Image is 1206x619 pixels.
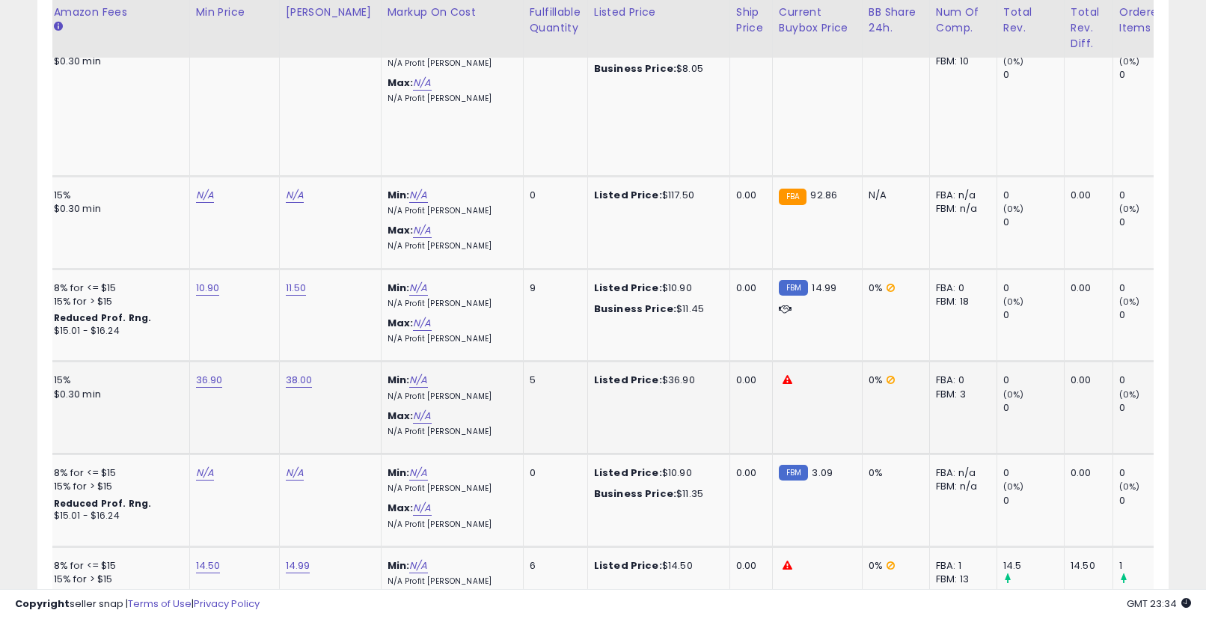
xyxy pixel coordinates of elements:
[54,573,178,586] div: 15% for > $15
[736,466,761,480] div: 0.00
[388,299,512,309] p: N/A Profit [PERSON_NAME]
[409,373,427,388] a: N/A
[1119,401,1180,415] div: 0
[54,295,178,308] div: 15% for > $15
[1003,401,1064,415] div: 0
[54,559,178,573] div: 8% for <= $15
[388,223,414,237] b: Max:
[594,189,718,202] div: $117.50
[286,373,313,388] a: 38.00
[286,281,307,296] a: 11.50
[196,4,273,20] div: Min Price
[936,388,985,401] div: FBM: 3
[530,373,576,387] div: 5
[128,597,192,611] a: Terms of Use
[936,189,985,202] div: FBA: n/a
[1119,481,1140,493] small: (0%)
[1119,494,1180,507] div: 0
[54,202,178,216] div: $0.30 min
[388,484,512,494] p: N/A Profit [PERSON_NAME]
[388,206,512,216] p: N/A Profit [PERSON_NAME]
[286,466,304,481] a: N/A
[413,501,431,516] a: N/A
[1003,373,1064,387] div: 0
[936,295,985,308] div: FBM: 18
[594,61,676,76] b: Business Price:
[936,373,985,387] div: FBA: 0
[736,559,761,573] div: 0.00
[1003,68,1064,82] div: 0
[810,188,837,202] span: 92.86
[594,487,718,501] div: $11.35
[1119,388,1140,400] small: (0%)
[1003,481,1024,493] small: (0%)
[54,466,178,480] div: 8% for <= $15
[54,325,178,338] div: $15.01 - $16.24
[388,188,410,202] b: Min:
[409,466,427,481] a: N/A
[196,281,220,296] a: 10.90
[388,241,512,251] p: N/A Profit [PERSON_NAME]
[779,280,808,296] small: FBM
[388,409,414,423] b: Max:
[1071,4,1106,52] div: Total Rev. Diff.
[779,4,856,36] div: Current Buybox Price
[594,558,662,573] b: Listed Price:
[388,4,517,20] div: Markup on Cost
[54,497,152,510] b: Reduced Prof. Rng.
[388,76,414,90] b: Max:
[409,281,427,296] a: N/A
[54,510,178,522] div: $15.01 - $16.24
[54,311,152,324] b: Reduced Prof. Rng.
[15,597,70,611] strong: Copyright
[936,559,985,573] div: FBA: 1
[388,558,410,573] b: Min:
[196,558,221,573] a: 14.50
[54,20,63,34] small: Amazon Fees.
[1003,55,1024,67] small: (0%)
[388,281,410,295] b: Min:
[936,480,985,493] div: FBM: n/a
[1003,308,1064,322] div: 0
[736,189,761,202] div: 0.00
[594,188,662,202] b: Listed Price:
[286,4,375,20] div: [PERSON_NAME]
[869,281,918,295] div: 0%
[1003,388,1024,400] small: (0%)
[388,466,410,480] b: Min:
[1119,296,1140,308] small: (0%)
[594,302,718,316] div: $11.45
[1119,281,1180,295] div: 0
[1119,559,1180,573] div: 1
[54,281,178,295] div: 8% for <= $15
[936,4,991,36] div: Num of Comp.
[1119,189,1180,202] div: 0
[1071,373,1101,387] div: 0.00
[388,501,414,515] b: Max:
[594,487,676,501] b: Business Price:
[1119,466,1180,480] div: 0
[594,373,718,387] div: $36.90
[1003,466,1064,480] div: 0
[1003,216,1064,229] div: 0
[869,373,918,387] div: 0%
[54,480,178,493] div: 15% for > $15
[413,223,431,238] a: N/A
[936,55,985,68] div: FBM: 10
[936,281,985,295] div: FBA: 0
[594,4,723,20] div: Listed Price
[1003,203,1024,215] small: (0%)
[413,76,431,91] a: N/A
[812,281,836,295] span: 14.99
[869,466,918,480] div: 0%
[594,281,662,295] b: Listed Price:
[388,94,512,104] p: N/A Profit [PERSON_NAME]
[388,427,512,437] p: N/A Profit [PERSON_NAME]
[54,189,178,202] div: 15%
[1071,466,1101,480] div: 0.00
[869,559,918,573] div: 0%
[413,316,431,331] a: N/A
[1119,308,1180,322] div: 0
[530,4,581,36] div: Fulfillable Quantity
[869,189,918,202] div: N/A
